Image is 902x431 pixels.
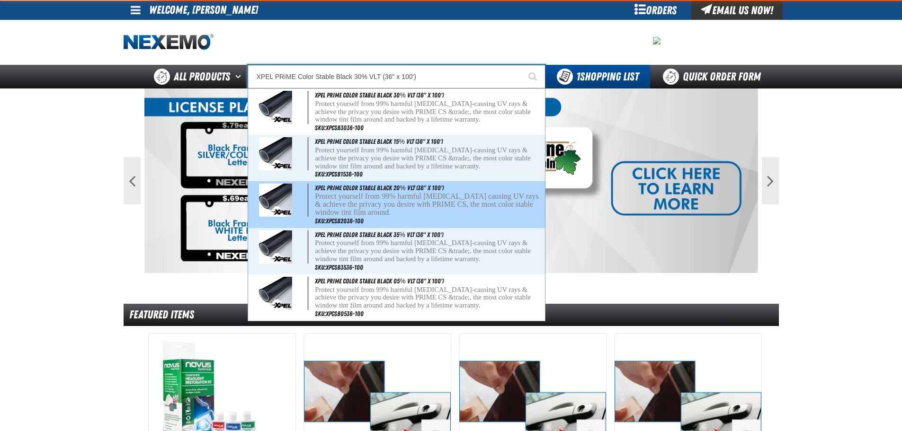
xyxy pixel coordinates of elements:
[315,124,364,132] span: SKU:XPCSB3036-100
[259,230,292,264] img: 611d5b0e27661181981839-XPEL-Tint-Roll.jpg
[124,34,214,51] img: Nexemo logo
[259,137,292,170] img: 611d5b0e27661181981839-XPEL-Tint-Roll.jpg
[315,239,543,263] p: Protect yourself from 99% harmful [MEDICAL_DATA]-causing UV rays & achieve the privacy you desire...
[174,68,230,85] span: All Products
[315,286,543,309] p: Protect yourself from 99% harmful [MEDICAL_DATA]-causing UV rays & achieve the privacy you desire...
[576,70,580,83] strong: 1
[315,100,543,123] p: Protect yourself from 99% harmful [MEDICAL_DATA]-causing UV rays & achieve the privacy you desire...
[315,170,363,178] span: SKU:XPCSB1536-100
[315,138,442,145] span: XPEL PRIME Color Stable Black 15% VLT (36" x 100')
[315,264,363,271] span: SKU:XPCSB3536-100
[653,37,661,44] img: 3582f5c71ed677d1cb1f42fc97e79ade.jpeg
[315,310,364,317] span: SKU:XPCSB0536-100
[259,184,292,217] img: 611d5b0e27661181981839-XPEL-Tint-Roll.jpg
[259,91,292,124] img: 611d5b0e27661181981839-XPEL-Tint-Roll.jpg
[522,65,545,88] button: Start Searching
[248,65,545,88] input: Search
[545,65,650,88] button: You have 1 Shopping List. Open to view details
[315,193,543,216] p: Protect yourself from 99% harmful [MEDICAL_DATA] causing UV rays & achieve the privacy you desire...
[650,65,778,88] a: Quick Order Form
[124,157,141,204] button: Previous
[315,184,443,192] span: XPEL PRIME Color Stable Black 20% VLT (36" x 100')
[315,217,364,225] span: SKU:XPCSB2036-100
[315,146,543,170] p: Protect yourself from 99% harmful [MEDICAL_DATA]-causing UV rays & achieve the privacy you desire...
[124,304,779,326] div: Featured Items
[259,277,292,310] img: 611d5b0e27661181981839-XPEL-Tint-Roll.jpg
[315,91,443,99] span: XPEL PRIME Color Stable Black 30% VLT (36" x 100')
[762,157,779,204] button: Next
[315,277,443,285] span: XPEL PRIME Color Stable Black 05% VLT (36" x 100')
[576,70,639,83] span: Shopping List
[315,231,443,238] span: XPEL PRIME Color Stable Black 35% VLT (36" x 100')
[232,65,248,88] button: Open All Products pages
[144,88,758,273] img: LP Frames-Inserts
